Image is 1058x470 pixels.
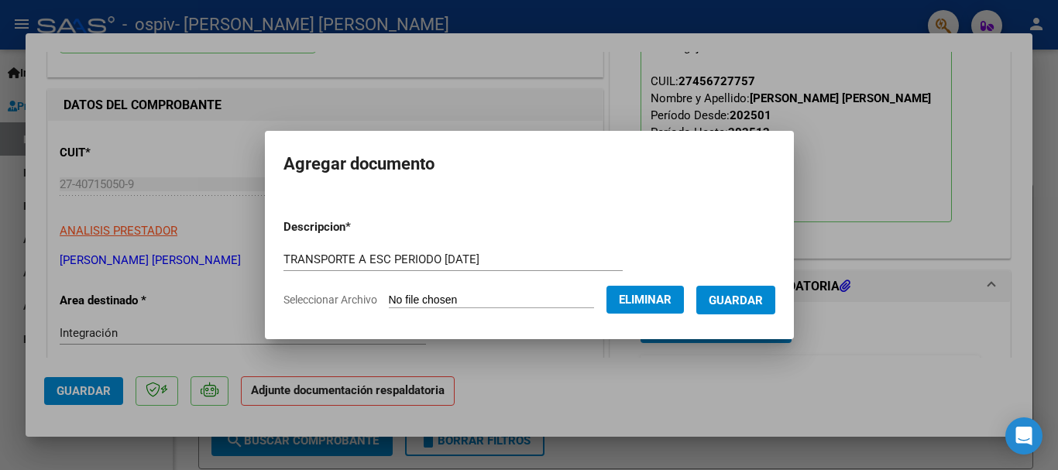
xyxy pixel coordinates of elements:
[1005,417,1043,455] div: Open Intercom Messenger
[283,218,431,236] p: Descripcion
[283,293,377,306] span: Seleccionar Archivo
[709,293,763,307] span: Guardar
[696,286,775,314] button: Guardar
[619,293,672,307] span: Eliminar
[283,149,775,179] h2: Agregar documento
[606,286,684,314] button: Eliminar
